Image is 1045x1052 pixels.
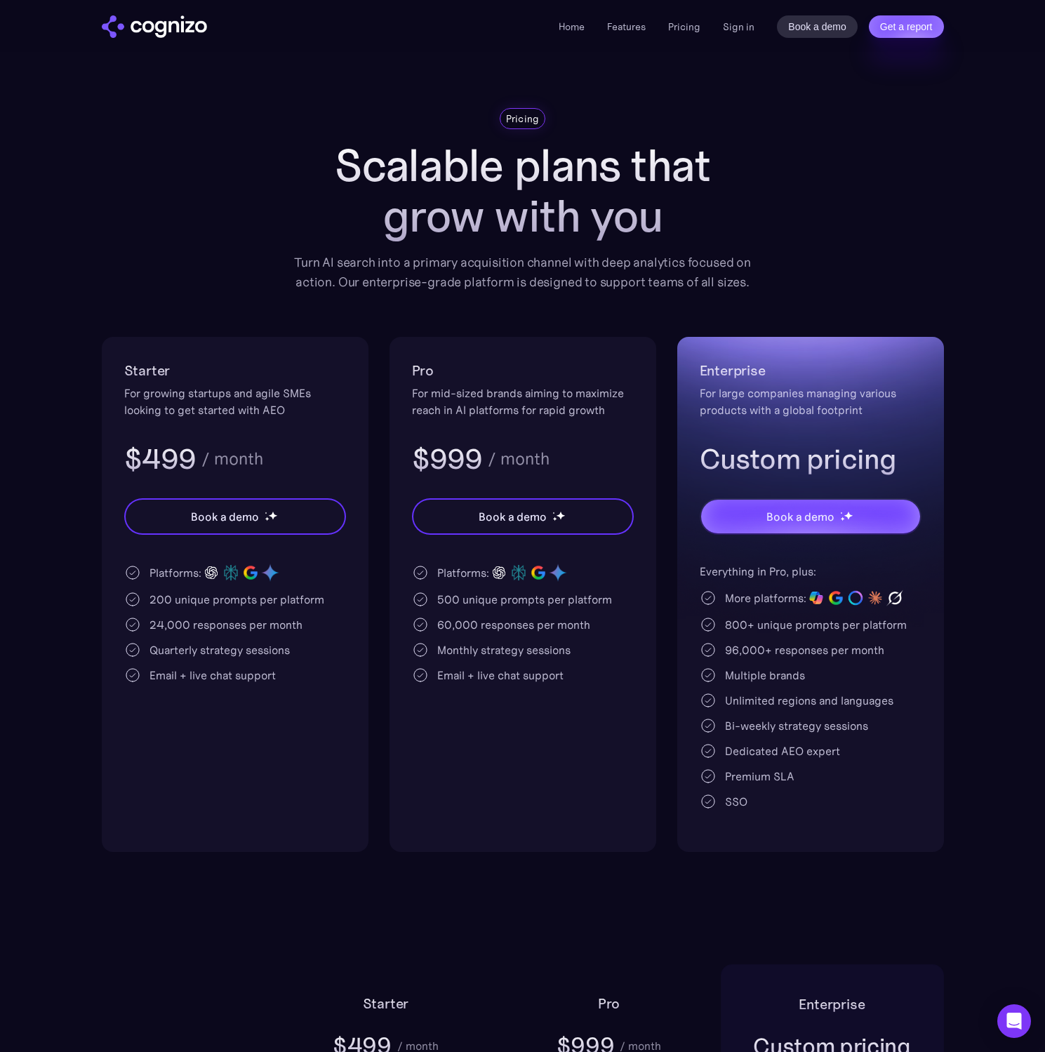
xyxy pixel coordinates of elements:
a: Book a demo [777,15,858,38]
div: Open Intercom Messenger [997,1004,1031,1038]
div: For large companies managing various products with a global footprint [700,385,921,418]
div: / month [201,451,263,467]
img: star [556,511,565,520]
div: Pricing [506,112,540,126]
a: home [102,15,207,38]
div: Multiple brands [725,667,805,684]
div: Quarterly strategy sessions [149,641,290,658]
div: SSO [725,793,747,810]
div: Email + live chat support [437,667,564,684]
div: 800+ unique prompts per platform [725,616,907,633]
div: Premium SLA [725,768,794,785]
div: Book a demo [191,508,258,525]
div: 200 unique prompts per platform [149,591,324,608]
div: 60,000 responses per month [437,616,590,633]
h3: $499 [124,441,197,477]
a: Home [559,20,585,33]
h2: Enterprise [700,359,921,382]
img: star [552,512,554,514]
img: star [268,511,277,520]
div: 96,000+ responses per month [725,641,884,658]
img: star [265,517,269,521]
a: Book a demostarstarstar [700,498,921,535]
div: Platforms: [149,564,201,581]
h2: Pro [412,359,634,382]
div: Unlimited regions and languages [725,692,893,709]
div: For growing startups and agile SMEs looking to get started with AEO [124,385,346,418]
div: Monthly strategy sessions [437,641,571,658]
a: Features [607,20,646,33]
a: Book a demostarstarstar [412,498,634,535]
a: Book a demostarstarstar [124,498,346,535]
div: Email + live chat support [149,667,276,684]
div: 500 unique prompts per platform [437,591,612,608]
div: / month [488,451,550,467]
div: 24,000 responses per month [149,616,302,633]
img: star [840,512,842,514]
h3: Custom pricing [700,441,921,477]
h3: $999 [412,441,483,477]
div: For mid-sized brands aiming to maximize reach in AI platforms for rapid growth [412,385,634,418]
div: Platforms: [437,564,489,581]
img: star [265,512,267,514]
img: star [552,517,557,521]
div: Dedicated AEO expert [725,743,840,759]
h2: Starter [124,359,346,382]
div: Bi-weekly strategy sessions [725,717,868,734]
div: Everything in Pro, plus: [700,563,921,580]
h2: Enterprise [799,993,865,1016]
h1: Scalable plans that grow with you [284,140,761,241]
a: Pricing [668,20,700,33]
div: Book a demo [766,508,834,525]
h2: Starter [363,992,409,1015]
a: Sign in [723,18,754,35]
a: Get a report [869,15,944,38]
div: More platforms: [725,590,806,606]
img: star [840,517,845,521]
h2: Pro [598,992,620,1015]
div: Book a demo [479,508,546,525]
img: star [844,511,853,520]
img: cognizo logo [102,15,207,38]
div: Turn AI search into a primary acquisition channel with deep analytics focused on action. Our ente... [284,253,761,292]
